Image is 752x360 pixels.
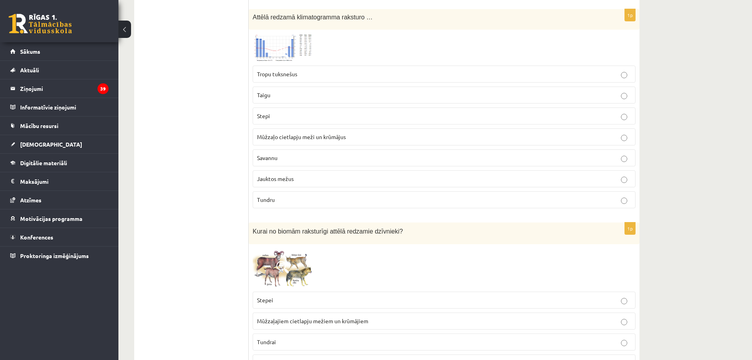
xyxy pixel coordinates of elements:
[621,319,627,325] input: Mūžzaļajiem cietlapju mežiem un krūmājiem
[10,79,109,98] a: Ziņojumi39
[10,117,109,135] a: Mācību resursi
[253,34,312,62] img: 1.png
[98,83,109,94] i: 39
[257,154,278,161] span: Savannu
[621,177,627,183] input: Jauktos mežus
[621,72,627,78] input: Tropu tuksnešus
[20,196,41,204] span: Atzīmes
[257,175,294,182] span: Jauktos mežus
[10,209,109,228] a: Motivācijas programma
[621,198,627,204] input: Tundru
[257,338,276,345] span: Tundrai
[10,61,109,79] a: Aktuāli
[10,98,109,116] a: Informatīvie ziņojumi
[10,191,109,209] a: Atzīmes
[257,317,368,324] span: Mūžzaļajiem cietlapju mežiem un krūmājiem
[621,135,627,141] input: Mūžzaļo cietlapju meži un krūmājus
[20,98,109,116] legend: Informatīvie ziņojumi
[20,79,109,98] legend: Ziņojumi
[257,196,275,203] span: Tundru
[10,135,109,153] a: [DEMOGRAPHIC_DATA]
[621,156,627,162] input: Savannu
[257,133,346,140] span: Mūžzaļo cietlapju meži un krūmājus
[621,114,627,120] input: Stepi
[253,228,403,235] span: Kurai no biomām raksturīgi attēlā redzamie dzīvnieki?
[20,48,40,55] span: Sākums
[10,154,109,172] a: Digitālie materiāli
[624,222,636,235] p: 1p
[20,122,58,129] span: Mācību resursi
[20,215,83,222] span: Motivācijas programma
[621,340,627,346] input: Tundrai
[20,234,53,241] span: Konferences
[10,172,109,190] a: Maksājumi
[10,42,109,60] a: Sākums
[10,247,109,265] a: Proktoringa izmēģinājums
[253,14,373,21] span: Attēlā redzamā klimatogramma raksturo …
[621,298,627,304] input: Stepei
[257,296,273,303] span: Stepei
[20,141,82,148] span: [DEMOGRAPHIC_DATA]
[257,70,297,77] span: Tropu tuksnešus
[20,172,109,190] legend: Maksājumi
[20,252,89,259] span: Proktoringa izmēģinājums
[253,248,312,288] img: 1.png
[257,112,270,119] span: Stepi
[257,91,270,98] span: Taigu
[9,14,72,34] a: Rīgas 1. Tālmācības vidusskola
[20,66,39,74] span: Aktuāli
[20,159,67,166] span: Digitālie materiāli
[624,9,636,21] p: 1p
[10,228,109,246] a: Konferences
[621,93,627,99] input: Taigu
